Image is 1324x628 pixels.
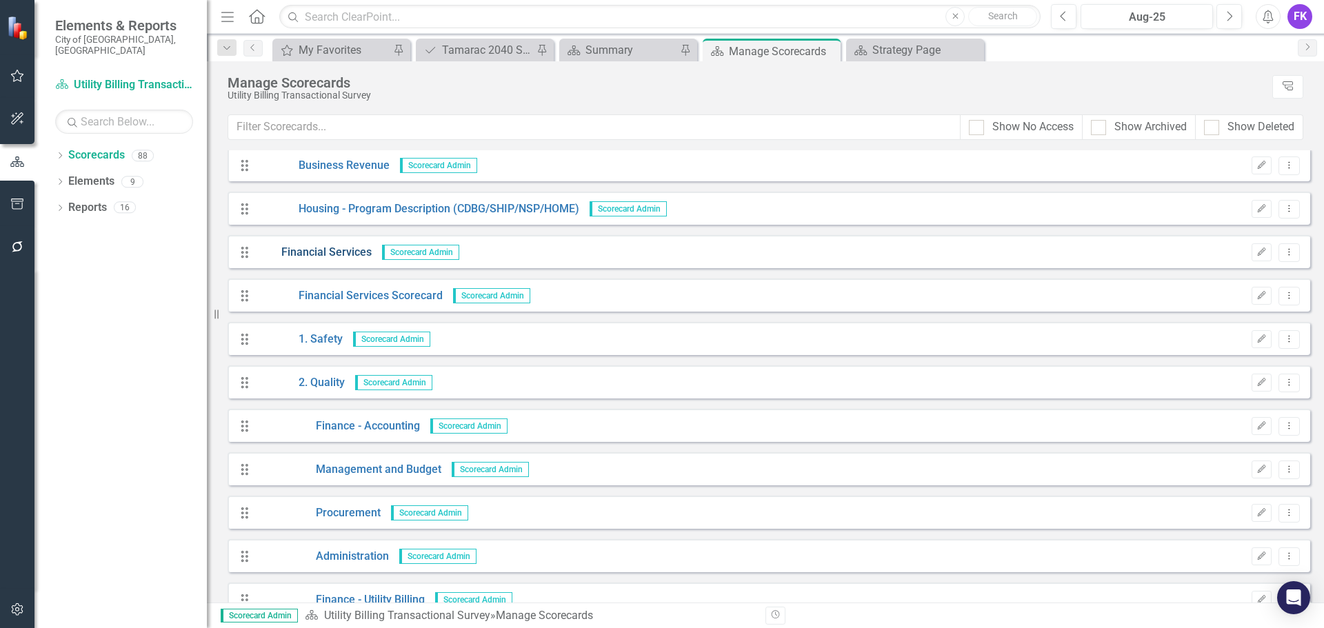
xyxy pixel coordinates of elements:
[55,110,193,134] input: Search Below...
[419,41,533,59] a: Tamarac 2040 Strategic Plan - Departmental Action Plan
[872,41,981,59] div: Strategy Page
[355,375,432,390] span: Scorecard Admin
[276,41,390,59] a: My Favorites
[114,202,136,214] div: 16
[228,114,961,140] input: Filter Scorecards...
[435,592,512,607] span: Scorecard Admin
[399,549,477,564] span: Scorecard Admin
[7,16,31,40] img: ClearPoint Strategy
[257,158,390,174] a: Business Revenue
[400,158,477,173] span: Scorecard Admin
[257,201,579,217] a: Housing - Program Description (CDBG/SHIP/NSP/HOME)
[590,201,667,216] span: Scorecard Admin
[68,200,107,216] a: Reports
[228,90,1265,101] div: Utility Billing Transactional Survey
[55,17,193,34] span: Elements & Reports
[279,5,1041,29] input: Search ClearPoint...
[1114,119,1187,135] div: Show Archived
[55,77,193,93] a: Utility Billing Transactional Survey
[850,41,981,59] a: Strategy Page
[729,43,837,60] div: Manage Scorecards
[563,41,676,59] a: Summary
[299,41,390,59] div: My Favorites
[353,332,430,347] span: Scorecard Admin
[257,332,343,347] a: 1. Safety
[324,609,490,622] a: Utility Billing Transactional Survey
[382,245,459,260] span: Scorecard Admin
[228,75,1265,90] div: Manage Scorecards
[442,41,533,59] div: Tamarac 2040 Strategic Plan - Departmental Action Plan
[221,609,298,622] span: Scorecard Admin
[257,462,441,478] a: Management and Budget
[391,505,468,520] span: Scorecard Admin
[968,7,1037,26] button: Search
[585,41,676,59] div: Summary
[55,34,193,57] small: City of [GEOGRAPHIC_DATA], [GEOGRAPHIC_DATA]
[453,288,530,303] span: Scorecard Admin
[257,375,345,391] a: 2. Quality
[121,176,143,188] div: 9
[1287,4,1312,29] button: FK
[68,148,125,163] a: Scorecards
[992,119,1074,135] div: Show No Access
[257,245,372,261] a: Financial Services
[68,174,114,190] a: Elements
[1277,581,1310,614] div: Open Intercom Messenger
[257,418,420,434] a: Finance - Accounting
[257,549,389,565] a: Administration
[452,462,529,477] span: Scorecard Admin
[1085,9,1208,26] div: Aug-25
[132,150,154,161] div: 88
[257,288,443,304] a: Financial Services Scorecard
[430,418,508,434] span: Scorecard Admin
[988,10,1018,21] span: Search
[257,505,381,521] a: Procurement
[257,592,425,608] a: Finance - Utility Billing
[1081,4,1213,29] button: Aug-25
[1227,119,1294,135] div: Show Deleted
[305,608,755,624] div: » Manage Scorecards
